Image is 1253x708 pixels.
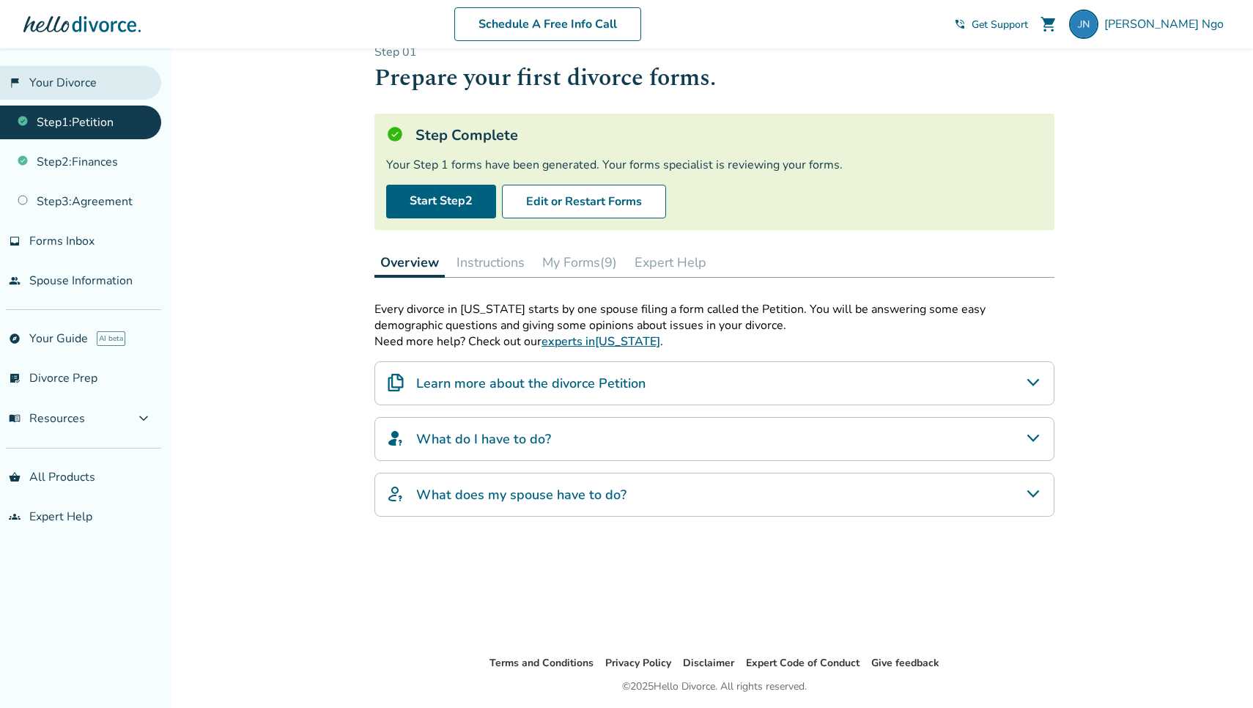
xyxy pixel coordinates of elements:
[416,485,626,504] h4: What does my spouse have to do?
[972,18,1028,32] span: Get Support
[387,429,404,447] img: What do I have to do?
[29,233,95,249] span: Forms Inbox
[374,301,1054,333] p: Every divorce in [US_STATE] starts by one spouse filing a form called the Petition. You will be a...
[629,248,712,277] button: Expert Help
[683,654,734,672] li: Disclaimer
[386,185,496,218] a: Start Step2
[954,18,966,30] span: phone_in_talk
[1040,15,1057,33] span: shopping_cart
[9,372,21,384] span: list_alt_check
[9,77,21,89] span: flag_2
[454,7,641,41] a: Schedule A Free Info Call
[374,473,1054,517] div: What does my spouse have to do?
[9,471,21,483] span: shopping_basket
[416,374,646,393] h4: Learn more about the divorce Petition
[622,678,807,696] div: © 2025 Hello Divorce. All rights reserved.
[536,248,623,277] button: My Forms(9)
[374,60,1054,96] h1: Prepare your first divorce forms.
[374,417,1054,461] div: What do I have to do?
[489,656,594,670] a: Terms and Conditions
[9,511,21,523] span: groups
[451,248,531,277] button: Instructions
[9,410,85,427] span: Resources
[9,235,21,247] span: inbox
[746,656,860,670] a: Expert Code of Conduct
[9,413,21,424] span: menu_book
[1104,16,1230,32] span: [PERSON_NAME] Ngo
[502,185,666,218] button: Edit or Restart Forms
[954,18,1028,32] a: phone_in_talkGet Support
[374,333,1054,350] p: Need more help? Check out our .
[542,333,660,350] a: experts in[US_STATE]
[387,485,404,503] img: What does my spouse have to do?
[605,656,671,670] a: Privacy Policy
[97,331,125,346] span: AI beta
[415,125,518,145] h5: Step Complete
[871,654,939,672] li: Give feedback
[9,275,21,287] span: people
[1069,10,1098,39] img: jessica.ngo0406@gmail.com
[386,157,1043,173] div: Your Step 1 forms have been generated. Your forms specialist is reviewing your forms.
[9,333,21,344] span: explore
[374,361,1054,405] div: Learn more about the divorce Petition
[374,248,445,278] button: Overview
[1180,638,1253,708] iframe: Chat Widget
[135,410,152,427] span: expand_more
[416,429,551,449] h4: What do I have to do?
[387,374,404,391] img: Learn more about the divorce Petition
